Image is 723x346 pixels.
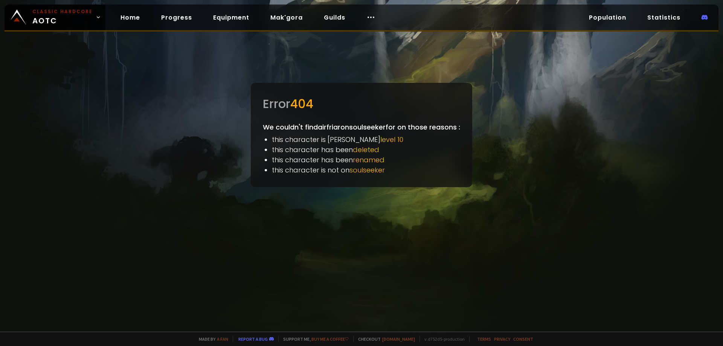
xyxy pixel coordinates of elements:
a: Consent [513,336,533,342]
li: this character has been [272,155,460,165]
span: 404 [290,95,313,112]
span: AOTC [32,8,93,26]
a: Home [114,10,146,25]
small: Classic Hardcore [32,8,93,15]
div: Error [263,95,460,113]
span: Support me, [278,336,349,342]
li: this character is not on [272,165,460,175]
a: Equipment [207,10,255,25]
a: Report a bug [238,336,268,342]
span: deleted [353,145,379,154]
span: renamed [353,155,384,165]
li: this character has been [272,145,460,155]
div: We couldn't find airfriar on soulseeker for on those reasons : [251,83,472,187]
a: Classic HardcoreAOTC [5,5,105,30]
li: this character is [PERSON_NAME] [272,134,460,145]
span: v. d752d5 - production [419,336,465,342]
a: Guilds [318,10,351,25]
span: soulseeker [349,165,385,175]
a: [DOMAIN_NAME] [382,336,415,342]
a: a fan [217,336,228,342]
span: level 10 [380,135,403,144]
span: Checkout [353,336,415,342]
a: Mak'gora [264,10,309,25]
a: Buy me a coffee [311,336,349,342]
span: Made by [194,336,228,342]
a: Terms [477,336,491,342]
a: Privacy [494,336,510,342]
a: Statistics [641,10,686,25]
a: Progress [155,10,198,25]
a: Population [583,10,632,25]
